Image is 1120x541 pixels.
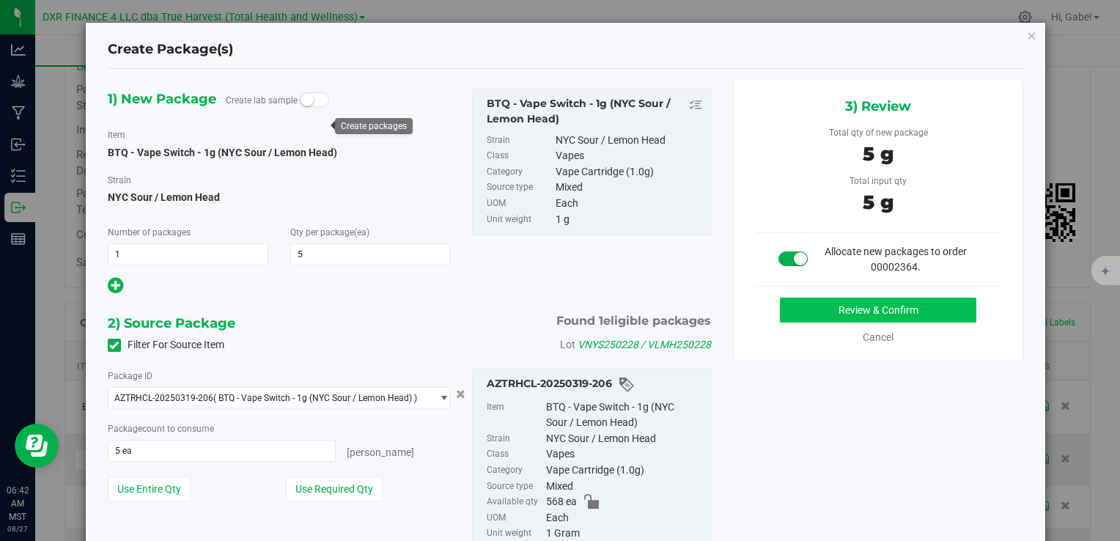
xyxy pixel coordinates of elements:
div: BTQ - Vape Switch - 1g (NYC Sour / Lemon Head) [487,96,702,127]
div: 1 g [556,212,702,228]
input: 5 ea [108,441,336,461]
span: select [431,388,449,408]
span: 5 g [863,142,894,166]
span: Found eligible packages [556,312,711,330]
label: Available qty [487,494,542,510]
div: Create packages [341,121,407,131]
span: NYC Sour / Lemon Head [108,186,451,208]
div: Vapes [546,446,703,463]
span: Lot [560,339,575,350]
span: AZTRHCL-20250319-206 [114,393,213,403]
span: Allocate new packages to order 00002364. [825,246,967,273]
span: ( BTQ - Vape Switch - 1g (NYC Sour / Lemon Head) ) [213,393,417,403]
button: Cancel button [452,383,470,405]
label: Source type [487,180,553,196]
div: Vapes [556,148,702,164]
div: Mixed [556,180,702,196]
label: Strain [108,174,131,187]
span: 2) Source Package [108,312,235,334]
span: Total input qty [850,176,907,186]
span: Package to consume [108,424,214,434]
label: Filter For Source Item [108,337,224,353]
span: count [142,424,165,434]
button: Use Entire Qty [108,476,191,501]
div: NYC Sour / Lemon Head [546,431,703,447]
label: Source type [487,479,542,495]
span: Add new output [108,282,123,294]
label: Unit weight [487,212,553,228]
h4: Create Package(s) [108,40,233,59]
input: 5 [291,244,450,265]
iframe: Resource center [15,424,59,468]
span: 1 [599,314,603,328]
span: (ea) [354,227,369,238]
button: Use Required Qty [286,476,383,501]
a: Cancel [863,331,894,343]
span: VNYS250228 / VLMH250228 [578,339,711,350]
div: Vape Cartridge (1.0g) [556,164,702,180]
input: 1 [108,244,268,265]
span: Package ID [108,371,152,381]
label: Strain [487,431,542,447]
span: 1) New Package [108,88,216,110]
label: UOM [487,196,553,212]
label: Item [108,128,125,141]
span: Qty per package [290,227,369,238]
span: Total qty of new package [829,128,928,138]
span: 3) Review [845,95,911,117]
span: [PERSON_NAME] [347,446,414,458]
div: Mixed [546,479,703,495]
span: Number of packages [108,227,191,238]
div: AZTRHCL-20250319-206 [487,376,702,394]
div: Each [546,510,703,526]
label: Category [487,164,553,180]
label: UOM [487,510,542,526]
span: BTQ - Vape Switch - 1g (NYC Sour / Lemon Head) [108,147,337,158]
div: Vape Cartridge (1.0g) [546,463,703,479]
button: Review & Confirm [780,298,976,323]
span: 5 g [863,191,894,214]
label: Class [487,446,542,463]
label: Item [487,400,542,431]
span: 568 ea [546,494,577,510]
div: Each [556,196,702,212]
div: BTQ - Vape Switch - 1g (NYC Sour / Lemon Head) [546,400,703,431]
div: NYC Sour / Lemon Head [556,133,702,149]
label: Category [487,463,542,479]
label: Class [487,148,553,164]
label: Strain [487,133,553,149]
label: Create lab sample [226,89,298,111]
